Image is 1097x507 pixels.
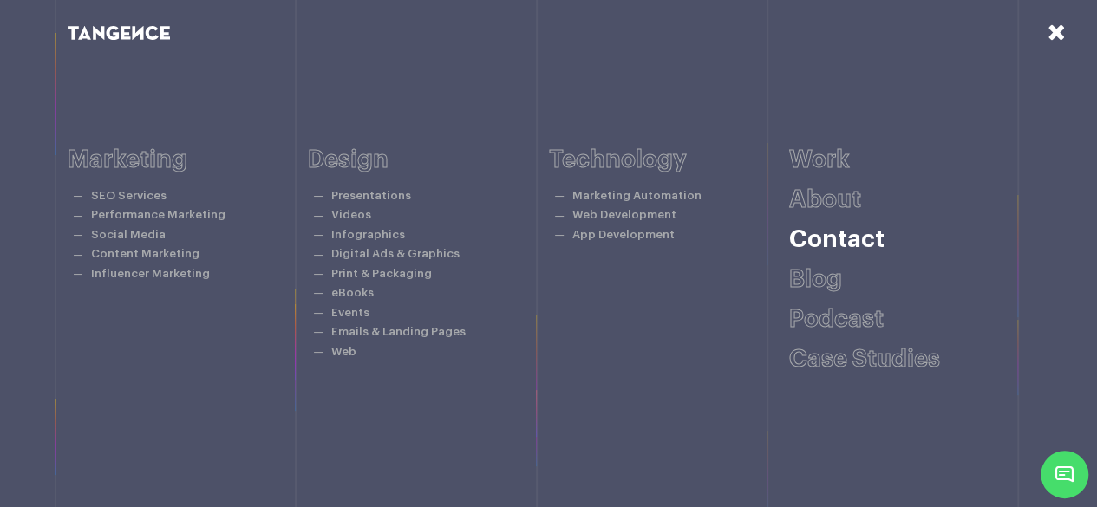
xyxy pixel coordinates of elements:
[331,307,369,318] a: Events
[91,190,167,201] a: SEO Services
[789,147,850,172] a: Work
[572,209,676,220] a: Web Development
[331,346,356,357] a: Web
[331,190,411,201] a: Presentations
[331,268,432,279] a: Print & Packaging
[91,268,210,279] a: Influencer Marketing
[91,209,225,220] a: Performance Marketing
[91,248,199,259] a: Content Marketing
[789,267,842,291] a: Blog
[789,187,861,211] a: About
[789,227,885,251] a: Contact
[331,209,371,220] a: Videos
[331,248,460,259] a: Digital Ads & Graphics
[789,307,884,331] a: Podcast
[331,229,405,240] a: Infographics
[572,229,675,240] a: App Development
[1041,451,1088,498] span: Chat Widget
[572,190,702,201] a: Marketing Automation
[549,146,790,173] h6: Technology
[789,347,940,371] a: Case studies
[331,326,466,337] a: Emails & Landing Pages
[91,229,166,240] a: Social Media
[308,146,549,173] h6: Design
[68,146,309,173] h6: Marketing
[331,287,374,298] a: eBooks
